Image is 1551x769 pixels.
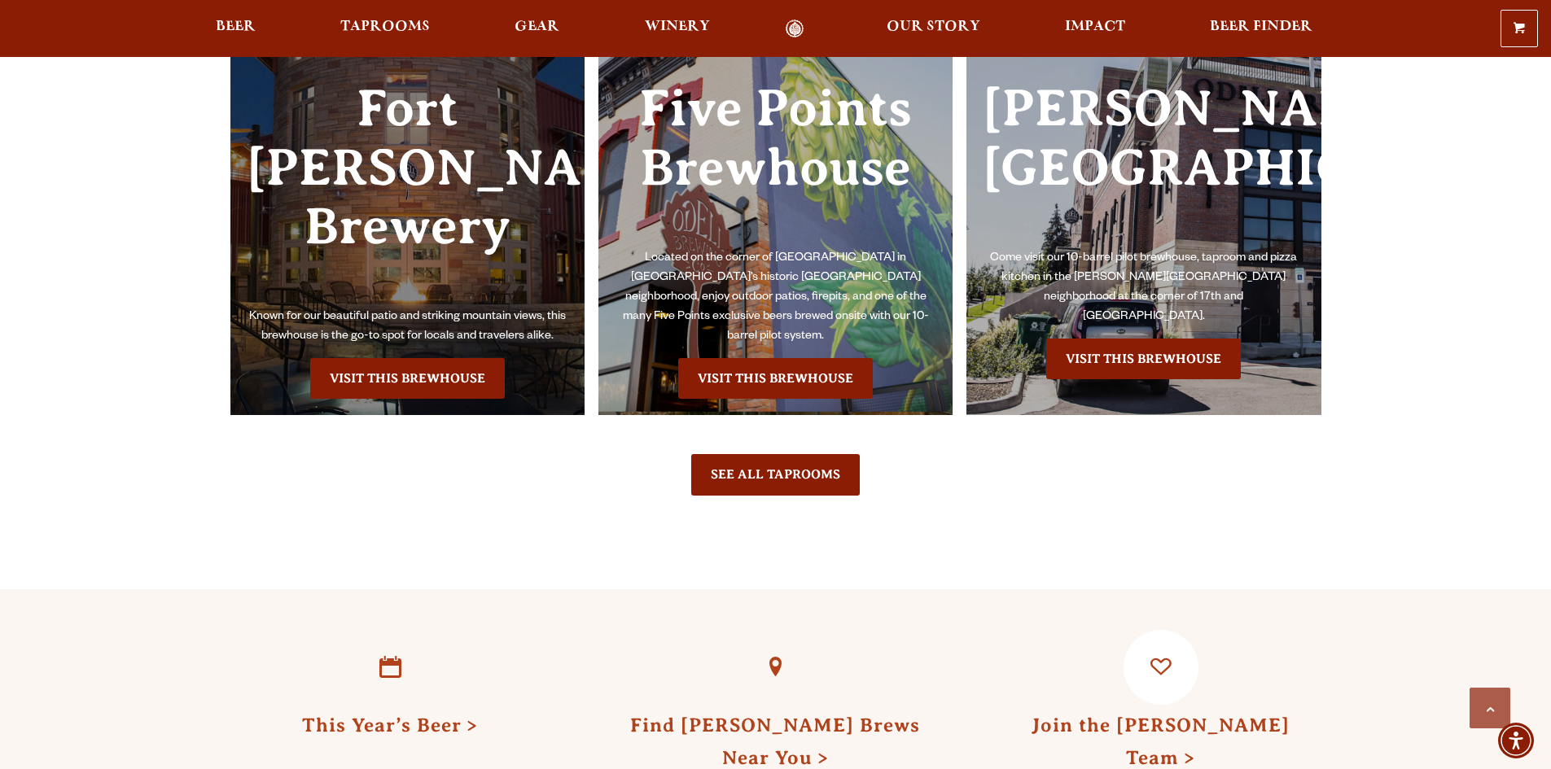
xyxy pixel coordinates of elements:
h3: [PERSON_NAME][GEOGRAPHIC_DATA] [983,79,1305,249]
span: Beer Finder [1210,20,1312,33]
a: Find [PERSON_NAME] BrewsNear You [630,714,920,768]
a: Visit the Fort Collin's Brewery & Taproom [310,358,505,399]
span: Our Story [887,20,980,33]
a: Our Story [876,20,991,38]
a: Find Odell Brews Near You [738,630,813,705]
a: Visit the Five Points Brewhouse [678,358,873,399]
a: Visit the Sloan’s Lake Brewhouse [1046,339,1241,379]
a: Beer Finder [1199,20,1323,38]
span: Beer [216,20,256,33]
a: Beer [205,20,266,38]
a: Join the [PERSON_NAME] Team [1032,714,1290,768]
a: Join the Odell Team [1124,630,1198,705]
div: Accessibility Menu [1498,723,1534,758]
span: Taprooms [340,20,430,33]
a: Impact [1054,20,1136,38]
p: Known for our beautiful patio and striking mountain views, this brewhouse is the go-to spot for l... [247,308,569,347]
p: Come visit our 10-barrel pilot brewhouse, taproom and pizza kitchen in the [PERSON_NAME][GEOGRAPH... [983,249,1305,327]
a: Odell Home [765,20,826,38]
h3: Five Points Brewhouse [615,79,937,249]
span: Impact [1065,20,1125,33]
a: This Year’s Beer [353,630,427,705]
span: Gear [515,20,559,33]
h3: Fort [PERSON_NAME] Brewery [247,79,569,308]
span: Winery [645,20,710,33]
a: Taprooms [330,20,440,38]
a: This Year’s Beer [302,714,478,736]
a: Scroll to top [1470,688,1510,728]
p: Located on the corner of [GEOGRAPHIC_DATA] in [GEOGRAPHIC_DATA]’s historic [GEOGRAPHIC_DATA] neig... [615,249,937,347]
a: Winery [634,20,721,38]
a: See All Taprooms [691,454,860,495]
a: Gear [504,20,570,38]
